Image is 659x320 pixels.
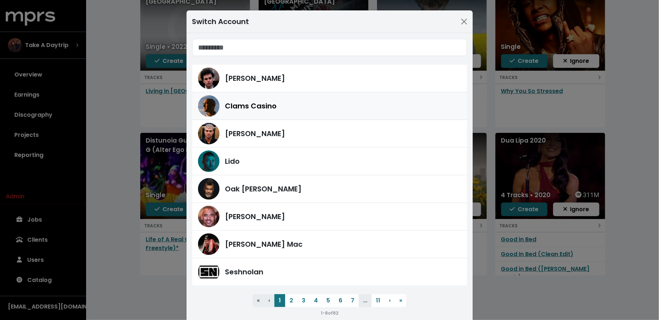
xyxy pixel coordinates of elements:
small: 1 - 8 of 82 [321,310,338,316]
a: SeshnolanSeshnolan [192,258,467,286]
span: [PERSON_NAME] [225,128,286,139]
a: Harvey Mason Jr[PERSON_NAME] [192,203,467,231]
img: Fred Gibson [198,123,220,144]
a: Clams CasinoClams Casino [192,92,467,120]
button: 5 [322,294,334,307]
button: 11 [372,294,385,307]
button: Close [458,16,470,27]
a: Keegan Mac[PERSON_NAME] Mac [192,231,467,258]
span: Seshnolan [225,266,264,277]
span: [PERSON_NAME] [225,211,286,222]
span: › [389,296,391,305]
a: James Ford[PERSON_NAME] [192,65,467,92]
button: 6 [334,294,347,307]
span: Oak [PERSON_NAME] [225,184,302,194]
img: James Ford [198,68,220,89]
a: Oak FelderOak [PERSON_NAME] [192,175,467,203]
input: Search accounts [192,39,467,56]
span: Lido [225,156,240,167]
button: 4 [310,294,322,307]
a: Fred Gibson[PERSON_NAME] [192,120,467,148]
span: [PERSON_NAME] Mac [225,239,303,250]
span: » [399,296,402,305]
img: Oak Felder [198,178,220,200]
button: 3 [297,294,310,307]
img: Seshnolan [198,261,220,283]
div: Switch Account [192,16,249,27]
img: Clams Casino [198,95,220,117]
span: [PERSON_NAME] [225,73,286,84]
span: Clams Casino [225,101,277,111]
button: 1 [274,294,285,307]
button: 2 [285,294,297,307]
img: Lido [198,150,220,172]
img: Keegan Mac [198,233,220,255]
button: 7 [347,294,359,307]
img: Harvey Mason Jr [198,206,220,227]
a: LidoLido [192,148,467,175]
